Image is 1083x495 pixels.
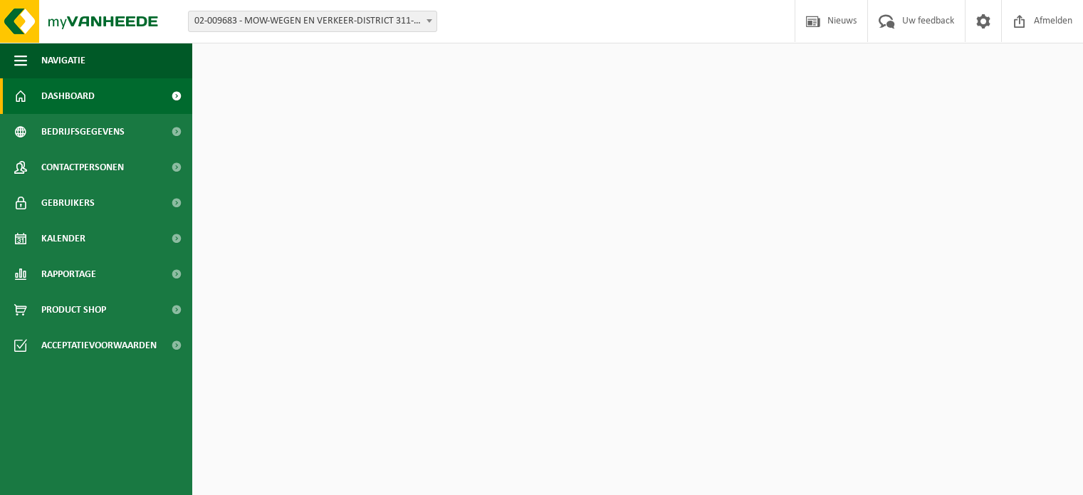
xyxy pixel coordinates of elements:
span: Gebruikers [41,185,95,221]
span: Acceptatievoorwaarden [41,328,157,363]
span: Navigatie [41,43,85,78]
span: Dashboard [41,78,95,114]
span: Kalender [41,221,85,256]
span: 02-009683 - MOW-WEGEN EN VERKEER-DISTRICT 311-BRUGGE - 8000 BRUGGE, KONING ALBERT I LAAN 293 [188,11,437,32]
span: Product Shop [41,292,106,328]
span: Rapportage [41,256,96,292]
span: 02-009683 - MOW-WEGEN EN VERKEER-DISTRICT 311-BRUGGE - 8000 BRUGGE, KONING ALBERT I LAAN 293 [189,11,436,31]
span: Bedrijfsgegevens [41,114,125,150]
span: Contactpersonen [41,150,124,185]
